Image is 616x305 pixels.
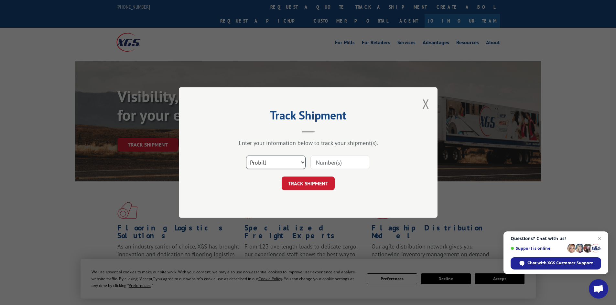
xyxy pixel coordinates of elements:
[282,177,335,190] button: TRACK SHIPMENT
[211,139,405,147] div: Enter your information below to track your shipment(s).
[511,236,601,241] span: Questions? Chat with us!
[527,260,593,266] span: Chat with XGS Customer Support
[310,156,370,169] input: Number(s)
[589,279,608,299] a: Open chat
[511,257,601,269] span: Chat with XGS Customer Support
[511,246,565,251] span: Support is online
[422,95,429,112] button: Close modal
[211,111,405,123] h2: Track Shipment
